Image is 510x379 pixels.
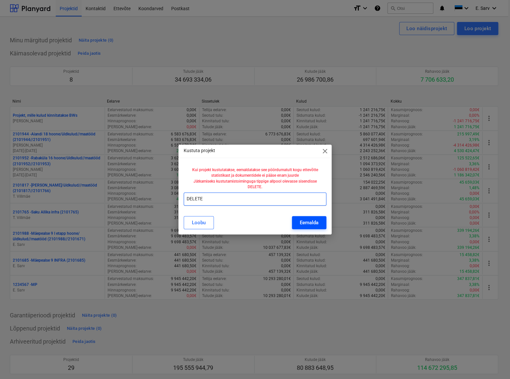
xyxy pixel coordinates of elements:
[192,218,206,227] div: Loobu
[184,192,326,206] input: DELETE
[321,147,329,155] span: close
[186,167,324,190] p: Kui projekt kustutatakse, eemaldatakse see pöördumatult kogu ettevõtte statistikast ja dokumentid...
[184,216,214,229] button: Loobu
[300,218,318,227] div: Eemalda
[477,348,510,379] iframe: Chat Widget
[184,147,215,154] p: Kustuta projekt
[292,216,326,229] button: Eemalda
